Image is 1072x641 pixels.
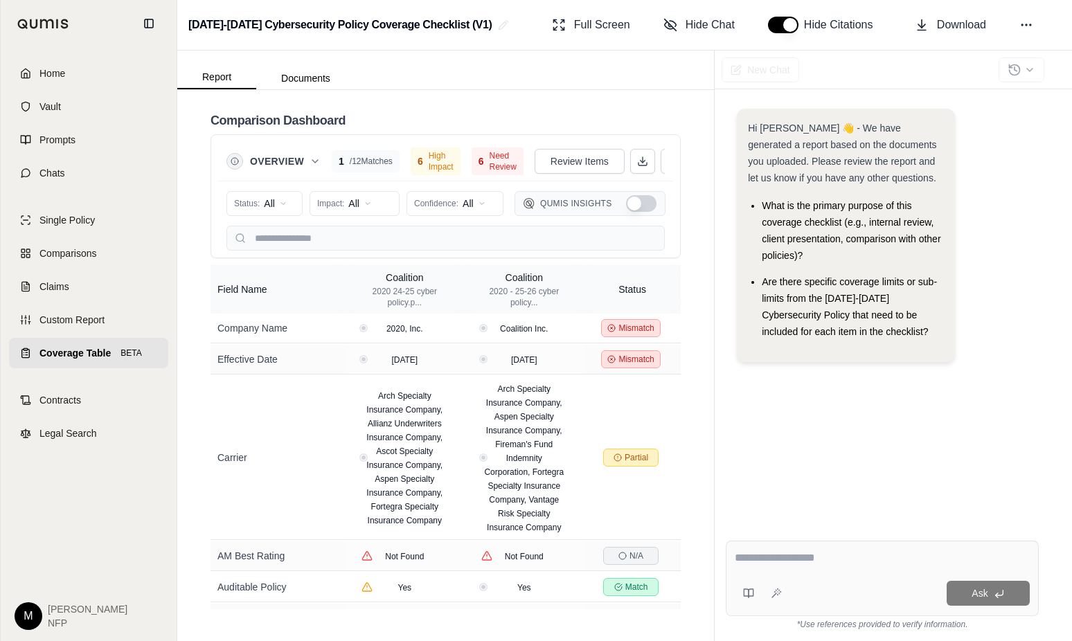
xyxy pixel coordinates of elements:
[226,191,303,216] button: Status:All
[479,154,484,168] span: 6
[476,320,491,336] button: View confidence details
[584,265,681,314] th: Status
[972,588,988,599] span: Ask
[9,125,168,155] a: Prompts
[217,549,338,563] div: AM Best Rating
[177,66,256,89] button: Report
[618,323,654,334] span: Mismatch
[211,265,345,314] th: Field Name
[748,123,936,183] span: Hi [PERSON_NAME] 👋 - We have generated a report based on the documents you uploaded. Please revie...
[234,198,260,209] span: Status:
[48,616,127,630] span: NFP
[39,280,69,294] span: Claims
[9,158,168,188] a: Chats
[356,320,371,336] button: View confidence details
[39,133,75,147] span: Prompts
[357,286,452,308] div: 2020 24-25 cyber policy.p...
[9,58,168,89] a: Home
[217,580,338,594] div: Auditable Policy
[658,11,740,39] button: Hide Chat
[618,354,654,365] span: Mismatch
[505,552,544,561] span: Not Found
[477,286,571,308] div: 2020 - 25-26 cyber policy...
[385,552,424,561] span: Not Found
[484,384,564,532] span: Arch Specialty Insurance Company, Aspen Specialty Insurance Company, Fireman's Fund Indemnity Cor...
[625,581,648,593] span: Match
[386,324,423,334] span: 2020, Inc.
[476,545,498,567] button: View confidence details
[116,346,145,360] span: BETA
[629,550,643,561] span: N/A
[524,198,535,209] img: Qumis Logo
[39,166,65,180] span: Chats
[661,149,686,174] button: Expand Table
[9,305,168,335] a: Custom Report
[356,545,378,567] button: View confidence details
[762,276,937,337] span: Are there specific coverage limits or sub-limits from the [DATE]-[DATE] Cybersecurity Policy that...
[626,195,656,212] button: Show Qumis Insights
[339,154,344,168] span: 1
[256,67,355,89] button: Documents
[39,66,65,80] span: Home
[630,149,655,174] button: Download Excel
[39,100,61,114] span: Vault
[551,154,609,168] span: Review Items
[476,579,491,595] button: View confidence details
[9,418,168,449] a: Legal Search
[500,324,548,334] span: Coalition Inc.
[476,450,491,465] button: View confidence details
[48,602,127,616] span: [PERSON_NAME]
[489,150,516,172] span: Need Review
[39,346,111,360] span: Coverage Table
[366,391,443,525] span: Arch Specialty Insurance Company, Allianz Underwriters Insurance Company, Ascot Specialty Insuran...
[39,393,81,407] span: Contracts
[39,313,105,327] span: Custom Report
[250,154,321,168] button: Overview
[476,352,491,367] button: View confidence details
[211,111,346,130] h2: Comparison Dashboard
[39,246,96,260] span: Comparisons
[9,238,168,269] a: Comparisons
[39,426,97,440] span: Legal Search
[463,197,474,210] span: All
[138,12,160,35] button: Collapse sidebar
[477,271,571,285] div: Coalition
[726,616,1039,630] div: *Use references provided to verify information.
[909,11,992,39] button: Download
[517,583,531,593] span: Yes
[407,191,503,216] button: Confidence:All
[317,198,344,209] span: Impact:
[356,576,378,598] button: View confidence details
[217,352,338,366] div: Effective Date
[804,17,882,33] span: Hide Citations
[9,271,168,302] a: Claims
[625,452,648,463] span: Partial
[398,583,412,593] span: Yes
[17,19,69,29] img: Qumis Logo
[356,352,371,367] button: View confidence details
[217,321,338,335] div: Company Name
[947,581,1030,606] button: Ask
[264,197,275,210] span: All
[574,17,630,33] span: Full Screen
[250,154,304,168] span: Overview
[9,338,168,368] a: Coverage TableBETA
[762,200,940,261] span: What is the primary purpose of this coverage checklist (e.g., internal review, client presentatio...
[357,271,452,285] div: Coalition
[546,11,636,39] button: Full Screen
[9,205,168,235] a: Single Policy
[391,355,418,365] span: [DATE]
[9,385,168,415] a: Contracts
[39,213,95,227] span: Single Policy
[937,17,986,33] span: Download
[414,198,458,209] span: Confidence:
[217,451,338,464] div: Carrier
[686,17,735,33] span: Hide Chat
[350,156,393,167] span: / 12 Matches
[429,150,454,172] span: High Impact
[9,91,168,122] a: Vault
[418,154,423,168] span: 6
[188,12,492,37] h2: [DATE]-[DATE] Cybersecurity Policy Coverage Checklist (V1)
[511,355,537,365] span: [DATE]
[310,191,400,216] button: Impact:All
